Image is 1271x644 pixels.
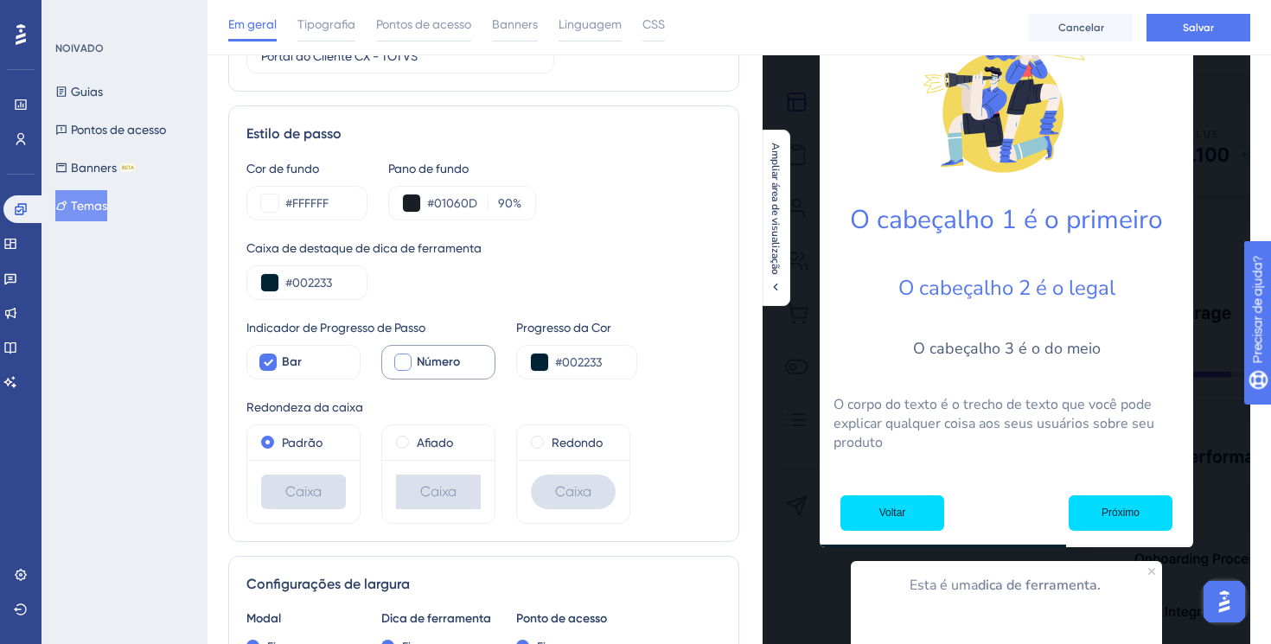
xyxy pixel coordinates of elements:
font: Redondeza da caixa [246,400,363,414]
input: Nome do tema [261,47,540,66]
font: Em geral [228,17,277,31]
font: Salvar [1183,22,1214,34]
button: Temas [55,190,107,221]
div: Fechar visualização [1148,568,1155,575]
font: Caixa [285,483,322,500]
font: Pontos de acesso [71,123,166,137]
font: Caixa [555,483,591,500]
font: O cabeçalho 2 é o legal [898,274,1115,302]
font: Linguagem [559,17,622,31]
font: O cabeçalho 1 é o primeiro [850,202,1163,238]
font: Estilo de passo [246,125,342,142]
font: Caixa de destaque de dica de ferramenta [246,241,482,255]
font: Banners [71,161,117,175]
font: Afiado [417,436,453,450]
font: dica de ferramenta. [978,576,1101,595]
font: Redondo [552,436,603,450]
button: Guias [55,76,103,107]
font: Próximo [1102,507,1140,519]
font: Progresso da Cor [516,321,611,335]
font: Indicador de Progresso de Passo [246,321,425,335]
font: BETA [122,164,134,170]
button: Cancelar [1029,14,1133,41]
font: Bar [282,354,302,369]
font: Dica de ferramenta [381,611,491,626]
font: Ampliar área de visualização [769,143,782,275]
button: BannersBETA [55,152,136,183]
font: Ponto de acesso [516,611,607,626]
font: Tipografia [297,17,355,31]
font: Guias [71,85,103,99]
font: Número [417,354,460,369]
button: Ampliar área de visualização [762,143,789,294]
font: Padrão [282,436,323,450]
button: Anterior [840,495,944,531]
font: Esta é uma [910,576,978,595]
font: Cor de fundo [246,162,319,175]
font: Caixa [420,483,457,500]
font: Temas [71,199,107,213]
iframe: Iniciador do Assistente de IA do UserGuiding [1198,576,1250,628]
font: Voltar [879,507,906,519]
button: Salvar [1146,14,1250,41]
font: O corpo do texto é o trecho de texto que você pode explicar qualquer coisa aos seus usuários sobr... [833,395,1158,452]
font: Cancelar [1058,22,1104,34]
font: Pano de fundo [388,162,469,175]
font: O cabeçalho 3 é o do meio [913,338,1101,359]
font: Banners [492,17,538,31]
font: CSS [642,17,665,31]
font: Pontos de acesso [376,17,471,31]
font: Configurações de largura [246,576,410,592]
font: % [513,196,521,210]
img: Mídia Modal [920,16,1093,188]
button: Próximo [1069,495,1172,531]
button: Pontos de acesso [55,114,166,145]
input: % [494,193,513,214]
font: Modal [246,611,281,626]
font: Precisar de ajuda? [41,8,149,21]
font: NOIVADO [55,42,104,54]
